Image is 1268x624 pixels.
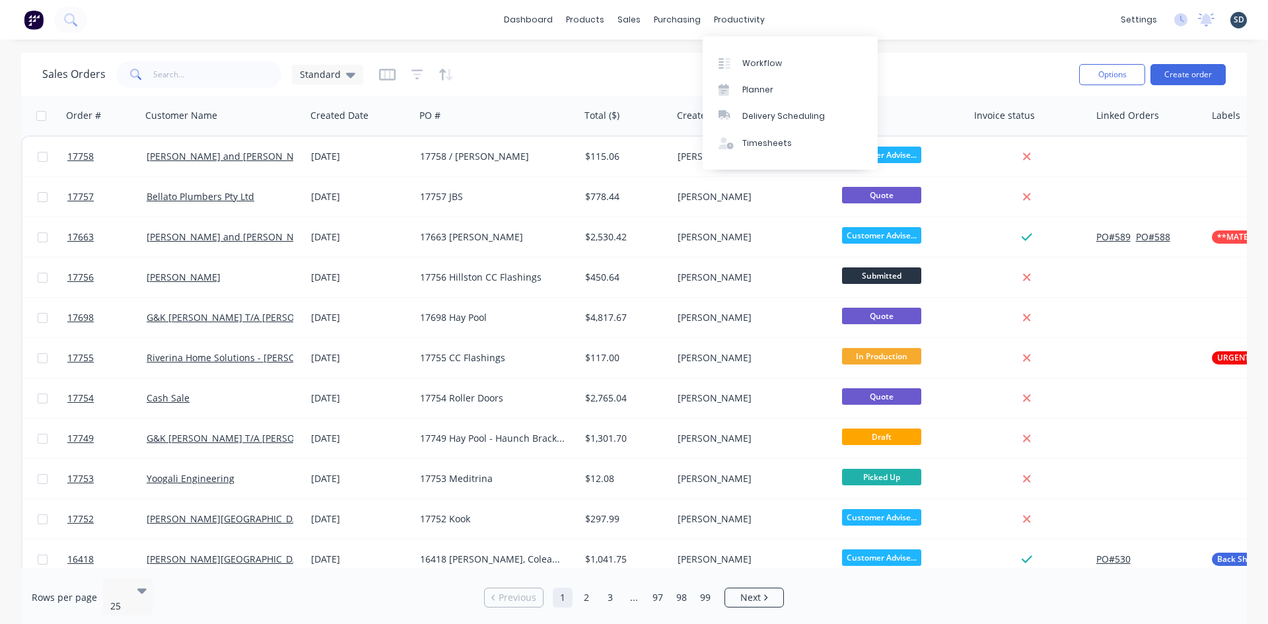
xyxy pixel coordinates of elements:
[420,351,567,364] div: 17755 CC Flashings
[585,472,663,485] div: $12.08
[147,512,312,525] a: [PERSON_NAME][GEOGRAPHIC_DATA]
[842,469,921,485] span: Picked Up
[147,271,221,283] a: [PERSON_NAME]
[67,499,147,539] a: 17752
[42,68,106,81] h1: Sales Orders
[585,311,663,324] div: $4,817.67
[585,392,663,405] div: $2,765.04
[842,429,921,445] span: Draft
[67,512,94,526] span: 17752
[585,553,663,566] div: $1,041.75
[420,311,567,324] div: 17698 Hay Pool
[678,392,824,405] div: [PERSON_NAME]
[678,432,824,445] div: [PERSON_NAME]
[420,230,567,244] div: 17663 [PERSON_NAME]
[147,472,234,485] a: Yoogali Engineering
[672,588,691,607] a: Page 98
[485,591,543,604] a: Previous page
[147,230,317,243] a: [PERSON_NAME] and [PERSON_NAME]
[842,308,921,324] span: Quote
[67,217,147,257] a: 17663
[1096,553,1131,566] button: PO#530
[1217,553,1257,566] span: Back Shelf
[1150,64,1226,85] button: Create order
[678,271,824,284] div: [PERSON_NAME]
[600,588,620,607] a: Page 3
[678,512,824,526] div: [PERSON_NAME]
[420,553,567,566] div: 16418 [PERSON_NAME], Coleambally
[67,338,147,378] a: 17755
[311,190,409,203] div: [DATE]
[678,190,824,203] div: [PERSON_NAME]
[703,77,878,103] a: Planner
[742,84,773,96] div: Planner
[585,351,663,364] div: $117.00
[311,311,409,324] div: [DATE]
[310,109,369,122] div: Created Date
[67,271,94,284] span: 17756
[311,271,409,284] div: [DATE]
[703,103,878,129] a: Delivery Scheduling
[584,109,619,122] div: Total ($)
[842,147,921,163] span: Customer Advise...
[67,190,94,203] span: 17757
[842,187,921,203] span: Quote
[678,553,824,566] div: [PERSON_NAME]
[742,57,782,69] div: Workflow
[311,392,409,405] div: [DATE]
[499,591,536,604] span: Previous
[420,512,567,526] div: 17752 Kook
[67,472,94,485] span: 17753
[678,472,824,485] div: [PERSON_NAME]
[1114,10,1164,30] div: settings
[67,378,147,418] a: 17754
[147,392,190,404] a: Cash Sale
[647,10,707,30] div: purchasing
[703,130,878,156] a: Timesheets
[147,311,446,324] a: G&K [PERSON_NAME] T/A [PERSON_NAME] Sheds & Garages Pty Ltd
[479,588,789,607] ul: Pagination
[420,472,567,485] div: 17753 Meditrina
[66,109,101,122] div: Order #
[67,258,147,297] a: 17756
[678,351,824,364] div: [PERSON_NAME]
[1096,230,1131,244] button: PO#589
[67,137,147,176] a: 17758
[1079,64,1145,85] button: Options
[974,109,1035,122] div: Invoice status
[585,230,663,244] div: $2,530.42
[311,432,409,445] div: [DATE]
[678,230,824,244] div: [PERSON_NAME]
[577,588,596,607] a: Page 2
[585,512,663,526] div: $297.99
[110,600,126,613] div: 25
[624,588,644,607] a: Jump forward
[67,419,147,458] a: 17749
[67,150,94,163] span: 17758
[147,432,446,444] a: G&K [PERSON_NAME] T/A [PERSON_NAME] Sheds & Garages Pty Ltd
[147,553,312,565] a: [PERSON_NAME][GEOGRAPHIC_DATA]
[311,230,409,244] div: [DATE]
[147,150,317,162] a: [PERSON_NAME] and [PERSON_NAME]
[67,432,94,445] span: 17749
[497,10,559,30] a: dashboard
[678,150,824,163] div: [PERSON_NAME]
[695,588,715,607] a: Page 99
[1234,14,1244,26] span: SD
[677,109,725,122] div: Created By
[420,432,567,445] div: 17749 Hay Pool - Haunch Bracket Covers
[725,591,783,604] a: Next page
[611,10,647,30] div: sales
[420,190,567,203] div: 17757 JBS
[67,351,94,364] span: 17755
[147,351,337,364] a: Riverina Home Solutions - [PERSON_NAME]
[585,190,663,203] div: $778.44
[311,351,409,364] div: [DATE]
[553,588,573,607] a: Page 1 is your current page
[1212,109,1240,122] div: Labels
[419,109,440,122] div: PO #
[703,50,878,76] a: Workflow
[24,10,44,30] img: Factory
[67,298,147,337] a: 17698
[153,61,282,88] input: Search...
